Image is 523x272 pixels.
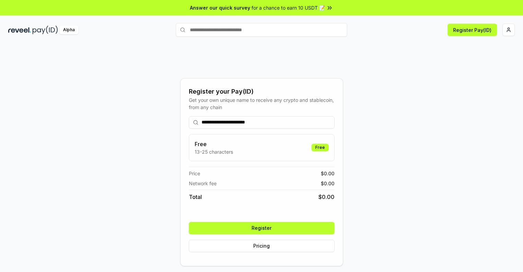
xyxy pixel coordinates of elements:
[321,180,335,187] span: $ 0.00
[252,4,325,11] span: for a chance to earn 10 USDT 📝
[189,240,335,252] button: Pricing
[195,148,233,155] p: 13-25 characters
[195,140,233,148] h3: Free
[33,26,58,34] img: pay_id
[321,170,335,177] span: $ 0.00
[8,26,31,34] img: reveel_dark
[59,26,78,34] div: Alpha
[189,222,335,234] button: Register
[189,180,217,187] span: Network fee
[189,193,202,201] span: Total
[448,24,497,36] button: Register Pay(ID)
[189,87,335,96] div: Register your Pay(ID)
[189,96,335,111] div: Get your own unique name to receive any crypto and stablecoin, from any chain
[318,193,335,201] span: $ 0.00
[190,4,250,11] span: Answer our quick survey
[189,170,200,177] span: Price
[312,144,329,151] div: Free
